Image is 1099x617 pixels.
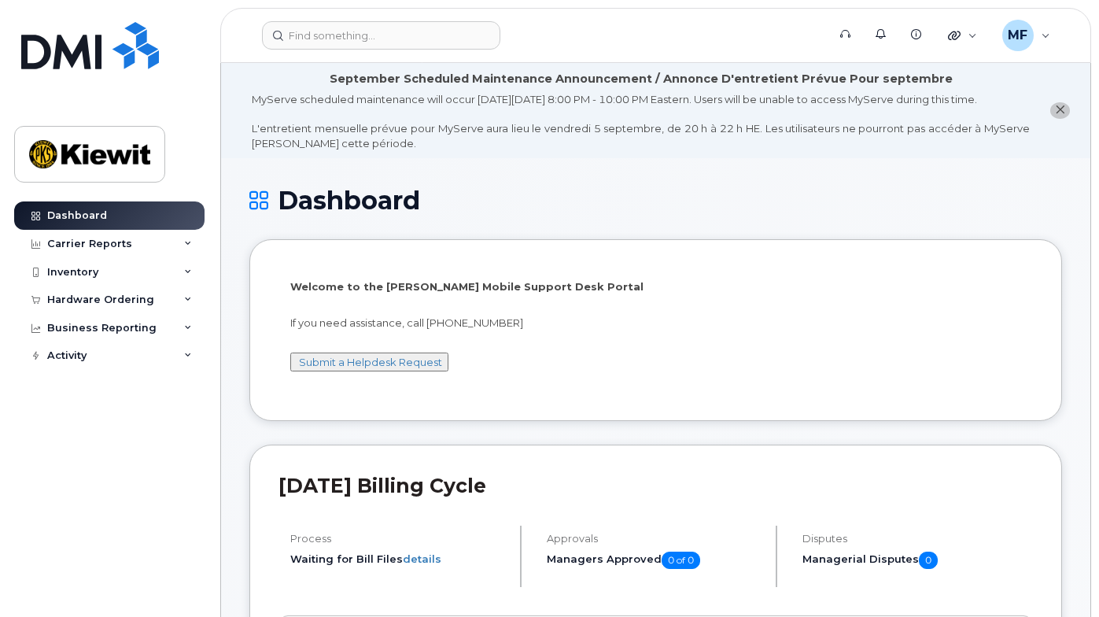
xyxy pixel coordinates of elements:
span: 0 of 0 [662,552,700,569]
div: September Scheduled Maintenance Announcement / Annonce D'entretient Prévue Pour septembre [330,71,953,87]
h4: Approvals [547,533,763,545]
button: close notification [1050,102,1070,119]
a: Submit a Helpdesk Request [299,356,442,368]
h1: Dashboard [249,187,1062,214]
button: Submit a Helpdesk Request [290,353,448,372]
h4: Disputes [802,533,1033,545]
h4: Process [290,533,507,545]
h5: Managerial Disputes [802,552,1033,569]
div: MyServe scheduled maintenance will occur [DATE][DATE] 8:00 PM - 10:00 PM Eastern. Users will be u... [252,92,1030,150]
p: If you need assistance, call [PHONE_NUMBER] [290,316,1021,331]
h5: Managers Approved [547,552,763,569]
li: Waiting for Bill Files [290,552,507,567]
p: Welcome to the [PERSON_NAME] Mobile Support Desk Portal [290,279,1021,294]
span: 0 [919,552,938,569]
a: details [403,552,441,565]
h2: [DATE] Billing Cycle [278,474,1033,497]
